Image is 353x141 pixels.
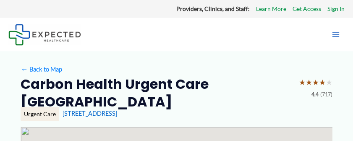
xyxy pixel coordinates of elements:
div: Urgent Care [21,107,59,121]
button: Main menu toggle [327,26,345,43]
a: Get Access [293,3,321,14]
span: ★ [326,75,332,90]
span: ★ [312,75,319,90]
span: ← [21,66,28,73]
span: 4.4 [311,90,319,100]
span: ★ [299,75,306,90]
span: (717) [320,90,332,100]
span: ★ [306,75,312,90]
h2: Carbon Health Urgent Care [GEOGRAPHIC_DATA] [21,75,292,110]
span: ★ [319,75,326,90]
a: ←Back to Map [21,64,62,75]
a: Learn More [256,3,286,14]
a: Sign In [327,3,345,14]
img: Expected Healthcare Logo - side, dark font, small [8,24,81,45]
strong: Providers, Clinics, and Staff: [176,5,250,12]
a: [STREET_ADDRESS] [63,110,117,117]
